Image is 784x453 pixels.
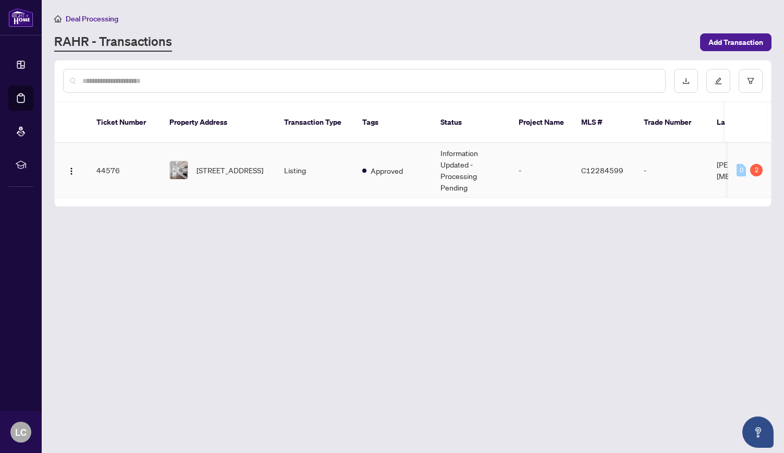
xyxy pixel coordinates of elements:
[700,33,771,51] button: Add Transaction
[8,8,33,27] img: logo
[197,164,263,176] span: [STREET_ADDRESS]
[15,425,27,439] span: LC
[510,143,573,198] td: -
[170,161,188,179] img: thumbnail-img
[66,14,118,23] span: Deal Processing
[635,102,708,143] th: Trade Number
[739,69,763,93] button: filter
[63,162,80,178] button: Logo
[276,143,354,198] td: Listing
[747,77,754,85] span: filter
[742,416,774,448] button: Open asap
[371,165,403,176] span: Approved
[573,102,635,143] th: MLS #
[750,164,763,176] div: 2
[67,167,76,175] img: Logo
[737,164,746,176] div: 0
[54,15,62,22] span: home
[581,165,623,175] span: C12284599
[715,77,722,85] span: edit
[706,69,730,93] button: edit
[54,33,172,52] a: RAHR - Transactions
[276,102,354,143] th: Transaction Type
[682,77,690,85] span: download
[635,143,708,198] td: -
[674,69,698,93] button: download
[161,102,276,143] th: Property Address
[708,34,763,51] span: Add Transaction
[354,102,432,143] th: Tags
[88,102,161,143] th: Ticket Number
[432,143,510,198] td: Information Updated - Processing Pending
[510,102,573,143] th: Project Name
[432,102,510,143] th: Status
[88,143,161,198] td: 44576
